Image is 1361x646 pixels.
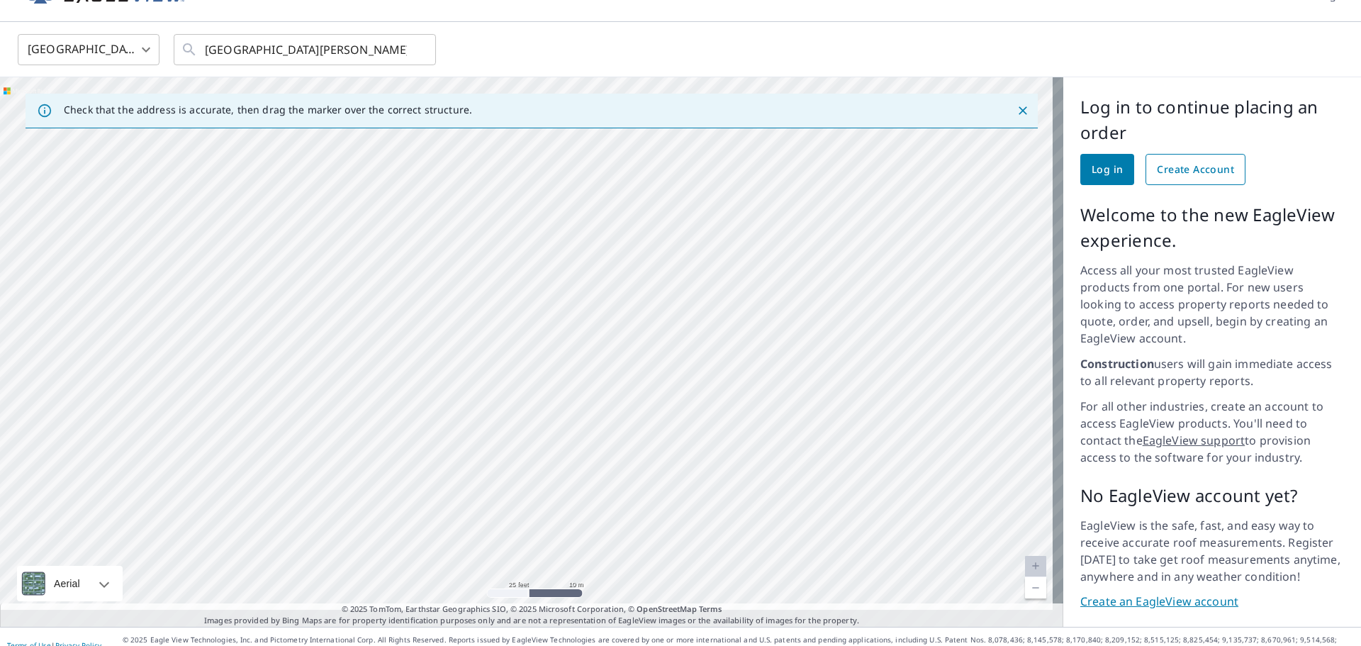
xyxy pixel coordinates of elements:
[1080,594,1344,610] a: Create an EagleView account
[1080,355,1344,389] p: users will gain immediate access to all relevant property reports.
[17,566,123,601] div: Aerial
[64,104,472,116] p: Check that the address is accurate, then drag the marker over the correct structure.
[342,603,722,616] span: © 2025 TomTom, Earthstar Geographics SIO, © 2025 Microsoft Corporation, ©
[1080,356,1154,372] strong: Construction
[1025,556,1046,577] a: Current Level 20, Zoom In Disabled
[1080,202,1344,253] p: Welcome to the new EagleView experience.
[637,603,696,614] a: OpenStreetMap
[1080,517,1344,585] p: EagleView is the safe, fast, and easy way to receive accurate roof measurements. Register [DATE] ...
[1014,101,1032,120] button: Close
[1080,398,1344,466] p: For all other industries, create an account to access EagleView products. You'll need to contact ...
[1092,161,1123,179] span: Log in
[1146,154,1245,185] a: Create Account
[1080,94,1344,145] p: Log in to continue placing an order
[1143,433,1245,448] a: EagleView support
[205,30,407,69] input: Search by address or latitude-longitude
[1080,154,1134,185] a: Log in
[1157,161,1234,179] span: Create Account
[1080,262,1344,347] p: Access all your most trusted EagleView products from one portal. For new users looking to access ...
[1080,483,1344,508] p: No EagleView account yet?
[50,566,84,601] div: Aerial
[699,603,722,614] a: Terms
[18,30,159,69] div: [GEOGRAPHIC_DATA]
[1025,577,1046,598] a: Current Level 20, Zoom Out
